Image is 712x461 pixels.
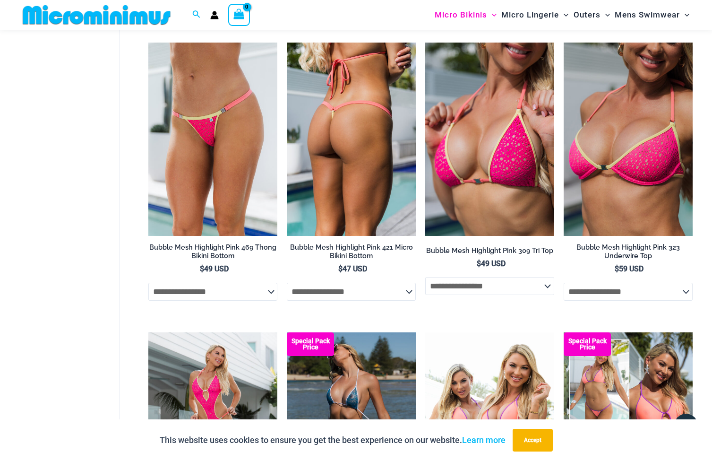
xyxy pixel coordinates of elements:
a: View Shopping Cart, empty [228,4,250,26]
span: Menu Toggle [680,3,689,27]
bdi: 47 USD [338,264,367,273]
img: MM SHOP LOGO FLAT [19,4,174,26]
span: Menu Toggle [487,3,497,27]
span: Outers [574,3,600,27]
span: $ [477,259,481,268]
span: Mens Swimwear [615,3,680,27]
p: This website uses cookies to ensure you get the best experience on our website. [160,433,506,447]
a: Learn more [462,435,506,445]
span: Menu Toggle [600,3,610,27]
a: Micro BikinisMenu ToggleMenu Toggle [432,3,499,27]
h2: Bubble Mesh Highlight Pink 309 Tri Top [425,246,554,255]
img: Bubble Mesh Highlight Pink 469 Thong 01 [148,43,277,236]
h2: Bubble Mesh Highlight Pink 469 Thong Bikini Bottom [148,243,277,261]
a: Bubble Mesh Highlight Pink 469 Thong 01Bubble Mesh Highlight Pink 469 Thong 02Bubble Mesh Highlig... [148,43,277,236]
a: Bubble Mesh Highlight Pink 323 Underwire Top [564,243,693,264]
img: Bubble Mesh Highlight Pink 309 Top 01 [425,43,554,236]
h2: Bubble Mesh Highlight Pink 323 Underwire Top [564,243,693,261]
a: Bubble Mesh Highlight Pink 309 Top 01Bubble Mesh Highlight Pink 309 Top 469 Thong 03Bubble Mesh H... [425,43,554,236]
img: Bubble Mesh Highlight Pink 323 Top 01 [564,43,693,236]
a: Account icon link [210,11,219,19]
bdi: 59 USD [615,264,643,273]
button: Accept [513,429,553,452]
span: Menu Toggle [559,3,568,27]
img: Bubble Mesh Highlight Pink 421 Micro 02 [287,43,416,236]
b: Special Pack Price [564,338,611,350]
span: $ [338,264,343,273]
span: $ [615,264,619,273]
a: OutersMenu ToggleMenu Toggle [571,3,612,27]
h2: Bubble Mesh Highlight Pink 421 Micro Bikini Bottom [287,243,416,261]
bdi: 49 USD [477,259,506,268]
a: Bubble Mesh Highlight Pink 323 Top 01Bubble Mesh Highlight Pink 323 Top 421 Micro 03Bubble Mesh H... [564,43,693,236]
a: Micro LingerieMenu ToggleMenu Toggle [499,3,571,27]
a: Bubble Mesh Highlight Pink 309 Tri Top [425,246,554,259]
span: Micro Lingerie [501,3,559,27]
span: $ [200,264,204,273]
a: Bubble Mesh Highlight Pink 469 Thong Bikini Bottom [148,243,277,264]
a: Bubble Mesh Highlight Pink 421 Micro 01Bubble Mesh Highlight Pink 421 Micro 02Bubble Mesh Highlig... [287,43,416,236]
a: Mens SwimwearMenu ToggleMenu Toggle [612,3,692,27]
span: Micro Bikinis [435,3,487,27]
a: Search icon link [192,9,201,21]
bdi: 49 USD [200,264,229,273]
nav: Site Navigation [431,1,693,28]
b: Special Pack Price [287,338,334,350]
a: Bubble Mesh Highlight Pink 421 Micro Bikini Bottom [287,243,416,264]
